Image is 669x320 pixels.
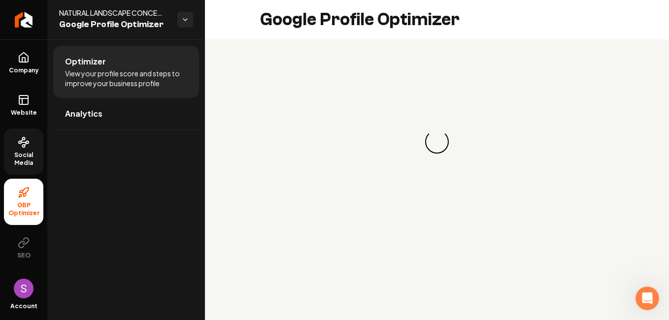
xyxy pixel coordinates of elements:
[260,10,460,30] h2: Google Profile Optimizer
[65,56,106,67] span: Optimizer
[59,18,169,32] span: Google Profile Optimizer
[14,279,33,298] img: Scott Galarza
[7,109,41,117] span: Website
[636,287,659,310] iframe: Intercom live chat
[5,66,43,74] span: Company
[4,229,43,267] button: SEO
[10,302,37,310] span: Account
[65,68,187,88] span: View your profile score and steps to improve your business profile
[4,86,43,125] a: Website
[53,98,199,129] a: Analytics
[65,108,102,120] span: Analytics
[14,279,33,298] button: Open user button
[59,8,169,18] span: NATURAL LANDSCAPE CONCEPTS
[13,252,34,259] span: SEO
[4,151,43,167] span: Social Media
[4,201,43,217] span: GBP Optimizer
[425,130,449,154] div: Loading
[4,128,43,175] a: Social Media
[4,44,43,82] a: Company
[15,12,33,28] img: Rebolt Logo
